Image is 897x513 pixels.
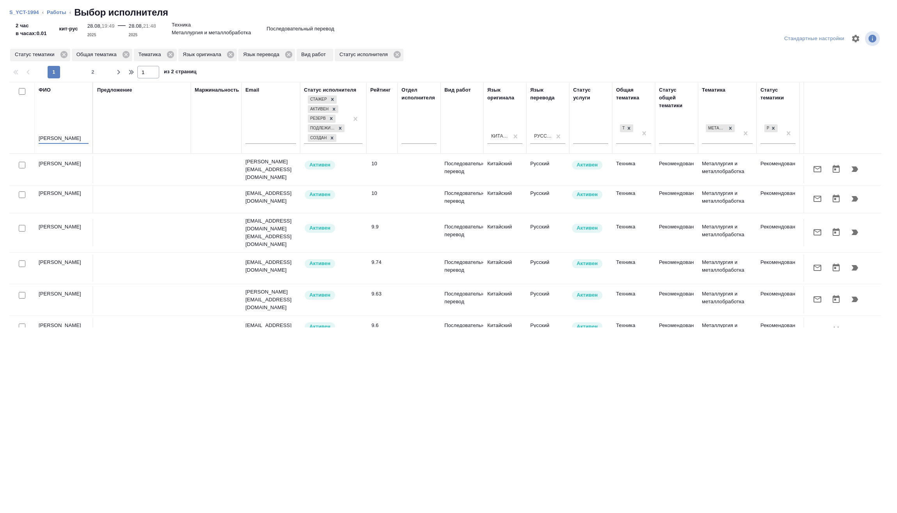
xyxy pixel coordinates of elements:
[245,233,296,248] p: [EMAIL_ADDRESS][DOMAIN_NAME]
[655,219,698,246] td: Рекомендован
[827,160,845,179] button: Открыть календарь загрузки
[577,291,598,299] p: Активен
[245,288,296,311] p: [PERSON_NAME][EMAIL_ADDRESS][DOMAIN_NAME]
[35,219,93,246] td: [PERSON_NAME]
[304,258,362,269] div: Рядовой исполнитель: назначай с учетом рейтинга
[757,156,799,183] td: Рекомендован
[760,86,796,102] div: Статус тематики
[483,156,526,183] td: Китайский
[74,6,168,19] h2: Выбор исполнителя
[526,255,569,282] td: Русский
[183,51,224,58] p: Язык оригинала
[702,86,725,94] div: Тематика
[335,49,403,61] div: Статус исполнителя
[195,86,239,94] div: Маржинальность
[827,322,845,340] button: Открыть календарь загрузки
[19,225,25,232] input: Выбери исполнителей, чтобы отправить приглашение на работу
[307,95,337,104] div: Стажер, Активен, Резерв, Подлежит внедрению, Создан
[808,258,827,277] button: Отправить предложение о работе
[9,6,888,19] nav: breadcrumb
[526,156,569,183] td: Русский
[143,23,156,29] p: 21:48
[72,49,132,61] div: Общая тематика
[612,286,655,313] td: Техника
[245,217,296,233] p: [EMAIL_ADDRESS][DOMAIN_NAME]
[307,133,337,143] div: Стажер, Активен, Резерв, Подлежит внедрению, Создан
[243,51,282,58] p: Язык перевода
[308,115,327,123] div: Резерв
[782,33,846,45] div: split button
[245,322,296,337] p: [EMAIL_ADDRESS][DOMAIN_NAME]
[35,318,93,345] td: [PERSON_NAME]
[757,286,799,313] td: Рекомендован
[799,318,827,345] td: 0
[577,161,598,169] p: Активен
[15,51,57,58] p: Статус тематики
[309,161,330,169] p: Активен
[612,219,655,246] td: Техника
[19,324,25,330] input: Выбери исполнителей, чтобы отправить приглашение на работу
[304,290,362,301] div: Рядовой исполнитель: назначай с учетом рейтинга
[134,49,177,61] div: Тематика
[491,133,509,140] div: Китайский
[69,9,71,16] li: ‹
[307,124,345,133] div: Стажер, Активен, Резерв, Подлежит внедрению, Создан
[178,49,237,61] div: Язык оригинала
[827,290,845,309] button: Открыть календарь загрузки
[307,114,336,124] div: Стажер, Активен, Резерв, Подлежит внедрению, Создан
[339,51,391,58] p: Статус исполнителя
[845,223,864,242] button: Продолжить
[612,255,655,282] td: Техника
[808,223,827,242] button: Отправить предложение о работе
[164,67,197,78] span: из 2 страниц
[87,66,99,78] button: 2
[827,223,845,242] button: Открыть календарь загрузки
[304,322,362,332] div: Рядовой исполнитель: назначай с учетом рейтинга
[42,9,44,16] li: ‹
[655,286,698,313] td: Рекомендован
[19,292,25,299] input: Выбери исполнителей, чтобы отправить приглашение на работу
[757,219,799,246] td: Рекомендован
[612,156,655,183] td: Техника
[87,23,102,29] p: 28.08,
[39,86,51,94] div: ФИО
[35,286,93,313] td: [PERSON_NAME]
[757,186,799,213] td: Рекомендован
[245,158,296,181] p: [PERSON_NAME][EMAIL_ADDRESS][DOMAIN_NAME]
[577,260,598,267] p: Активен
[702,258,753,274] p: Металлургия и металлобработка
[483,286,526,313] td: Китайский
[76,51,119,58] p: Общая тематика
[97,86,132,94] div: Предложение
[526,318,569,345] td: Русский
[526,286,569,313] td: Русский
[845,322,864,340] button: Продолжить
[309,323,330,331] p: Активен
[371,290,394,298] div: 9.63
[487,86,522,102] div: Язык оригинала
[308,124,336,133] div: Подлежит внедрению
[706,124,726,133] div: Металлургия и металлобработка
[245,258,296,274] p: [EMAIL_ADDRESS][DOMAIN_NAME]
[705,124,735,133] div: Металлургия и металлобработка
[9,9,39,15] a: S_YCT-1994
[10,49,70,61] div: Статус тематики
[702,290,753,306] p: Металлургия и металлобработка
[526,219,569,246] td: Русский
[702,322,753,337] p: Металлургия и металлобработка
[47,9,66,15] a: Работы
[483,255,526,282] td: Китайский
[444,86,471,94] div: Вид работ
[172,21,191,29] p: Техника
[808,290,827,309] button: Отправить предложение о работе
[245,189,296,205] p: [EMAIL_ADDRESS][DOMAIN_NAME]
[444,189,480,205] p: Последовательный перевод
[19,191,25,198] input: Выбери исполнителей, чтобы отправить приглашение на работу
[483,219,526,246] td: Китайский
[483,318,526,345] td: Китайский
[659,86,694,110] div: Статус общей тематики
[304,86,356,94] div: Статус исполнителя
[483,186,526,213] td: Китайский
[764,124,778,133] div: Рекомендован
[35,255,93,282] td: [PERSON_NAME]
